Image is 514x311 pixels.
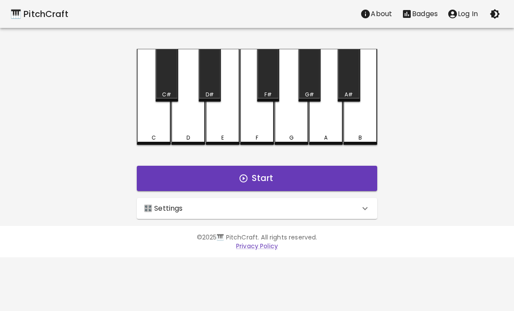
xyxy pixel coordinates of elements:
div: D# [206,91,214,99]
p: About [371,9,392,19]
p: 🎛️ Settings [144,203,183,214]
div: A# [345,91,353,99]
a: 🎹 PitchCraft [10,7,68,21]
div: C# [162,91,171,99]
button: Start [137,166,377,191]
button: account of current user [443,5,483,23]
div: F# [264,91,272,99]
div: E [221,134,224,142]
div: C [152,134,156,142]
div: G [289,134,294,142]
div: D [186,134,190,142]
div: A [324,134,328,142]
div: B [358,134,362,142]
p: Log In [458,9,478,19]
div: G# [305,91,314,99]
p: Badges [412,9,438,19]
button: Stats [397,5,443,23]
a: Privacy Policy [236,242,278,250]
div: 🎛️ Settings [137,198,377,219]
div: F [256,134,258,142]
p: © 2025 🎹 PitchCraft. All rights reserved. [10,233,504,242]
button: About [355,5,397,23]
